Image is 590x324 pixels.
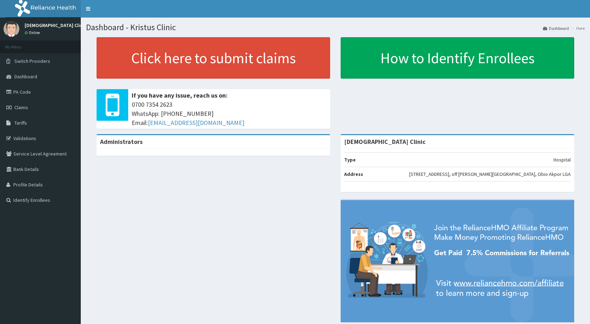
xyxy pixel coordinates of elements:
img: provider-team-banner.png [341,200,574,322]
b: Address [344,171,363,177]
b: Administrators [100,138,143,146]
a: [EMAIL_ADDRESS][DOMAIN_NAME] [148,119,244,127]
li: Here [570,25,585,31]
p: Hospital [553,156,571,163]
h1: Dashboard - Kristus Clinic [86,23,585,32]
b: Type [344,157,356,163]
span: Tariffs [14,120,27,126]
p: [STREET_ADDRESS], off [PERSON_NAME][GEOGRAPHIC_DATA], Obio Akpor LGA [409,171,571,178]
strong: [DEMOGRAPHIC_DATA] Clinic [344,138,426,146]
span: 0700 7354 2623 WhatsApp: [PHONE_NUMBER] Email: [132,100,327,127]
a: Online [25,30,41,35]
p: [DEMOGRAPHIC_DATA] Clinic [25,23,87,28]
b: If you have any issue, reach us on: [132,91,228,99]
a: Click here to submit claims [97,37,330,79]
span: Claims [14,104,28,111]
a: Dashboard [543,25,569,31]
span: Dashboard [14,73,37,80]
span: Switch Providers [14,58,50,64]
a: How to Identify Enrollees [341,37,574,79]
img: User Image [4,21,19,37]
